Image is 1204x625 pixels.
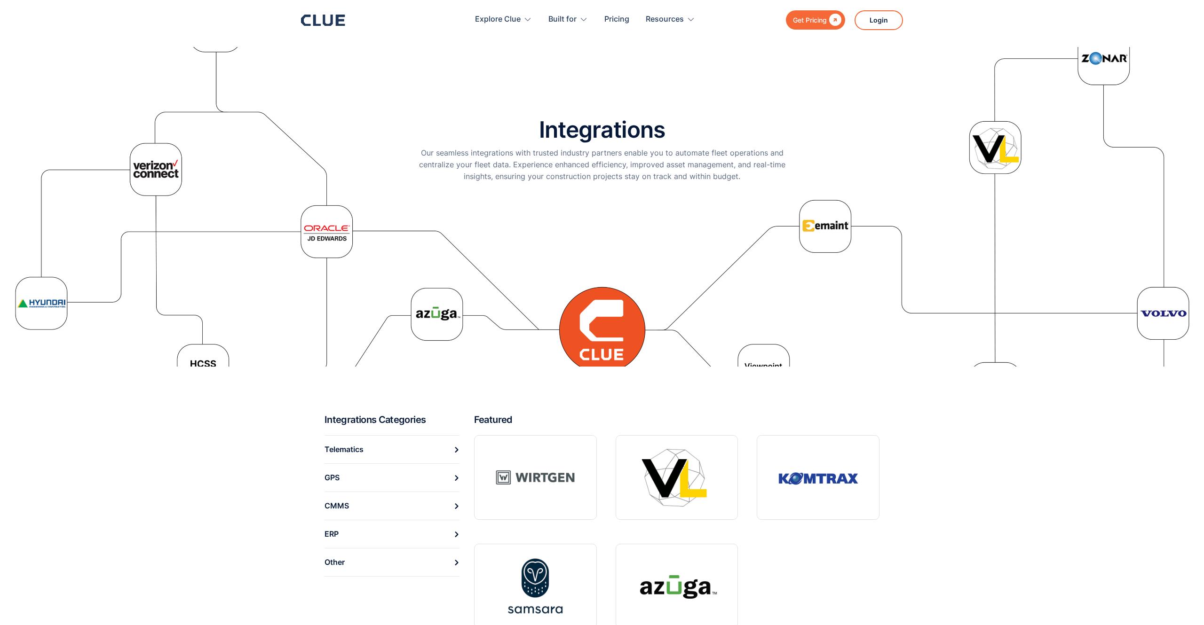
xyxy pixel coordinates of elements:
div: Other [325,555,345,570]
div: Get Pricing [793,14,827,26]
div: Explore Clue [475,5,532,34]
a: CMMS [325,492,459,520]
div: Built for [548,5,588,34]
a: ERP [325,520,459,548]
div: GPS [325,470,340,485]
div: CMMS [325,499,349,513]
div: Resources [646,5,684,34]
h2: Featured [474,414,879,426]
a: Get Pricing [786,10,845,30]
div:  [827,14,841,26]
div: Telematics [325,442,364,457]
a: Pricing [604,5,629,34]
h1: Integrations [539,117,665,142]
a: Other [325,548,459,577]
a: Telematics [325,435,459,463]
div: Explore Clue [475,5,521,34]
div: Built for [548,5,577,34]
a: Login [855,10,903,30]
div: ERP [325,527,339,541]
h2: Integrations Categories [325,414,467,426]
div: Resources [646,5,695,34]
p: Our seamless integrations with trusted industry partners enable you to automate fleet operations ... [409,147,795,183]
a: GPS [325,463,459,492]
